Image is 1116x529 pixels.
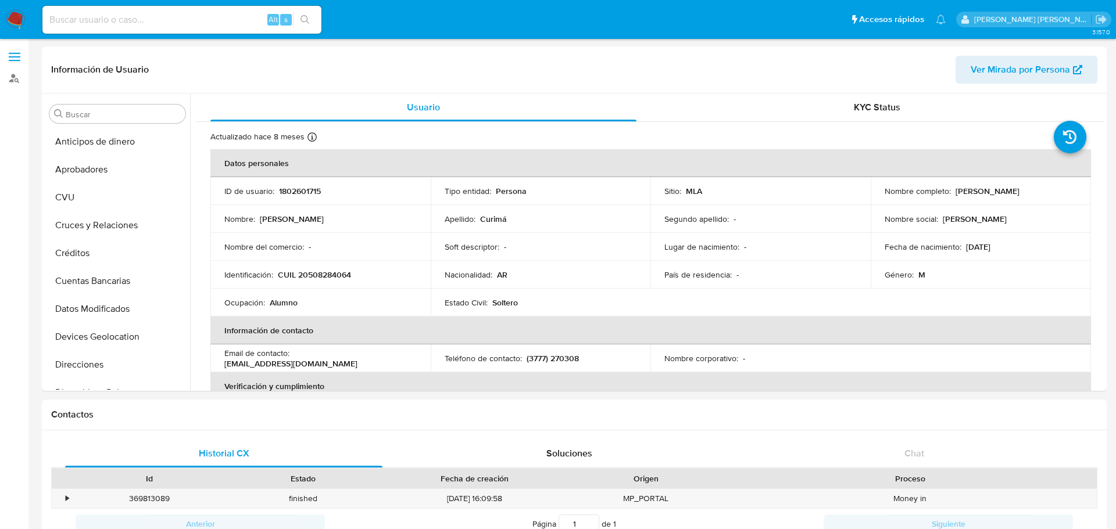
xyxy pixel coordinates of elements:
h1: Información de Usuario [51,64,149,75]
button: Créditos [45,239,190,267]
span: KYC Status [854,100,900,114]
p: [PERSON_NAME] [956,186,1020,196]
button: Datos Modificados [45,295,190,323]
p: MLA [686,186,702,196]
p: - [743,353,745,364]
a: Salir [1095,13,1107,26]
th: Datos personales [210,149,1091,177]
div: MP_PORTAL [569,489,723,508]
p: Alumno [270,297,298,308]
span: s [284,14,288,25]
p: CUIL 20508284064 [278,269,351,280]
p: - [736,269,739,280]
th: Verificación y cumplimiento [210,372,1091,400]
p: Nombre : [224,214,255,224]
button: Ver Mirada por Persona [956,56,1097,84]
div: Fecha de creación [388,473,560,484]
p: Persona [496,186,527,196]
div: Proceso [731,473,1089,484]
p: Sitio : [664,186,681,196]
p: - [504,242,506,252]
th: Información de contacto [210,316,1091,344]
p: Estado Civil : [445,297,488,308]
div: • [66,493,69,504]
span: Usuario [407,100,440,114]
p: Género : [885,269,914,280]
p: Fecha de nacimiento : [885,242,961,252]
p: Soltero [492,297,518,308]
p: ID de usuario : [224,186,274,196]
div: [DATE] 16:09:58 [380,489,568,508]
span: Ver Mirada por Persona [971,56,1070,84]
p: Curimá [480,214,507,224]
button: Dispositivos Point [45,379,190,406]
a: Notificaciones [936,15,946,24]
div: 369813089 [72,489,226,508]
p: Soft descriptor : [445,242,499,252]
p: Nacionalidad : [445,269,492,280]
p: Nombre completo : [885,186,951,196]
p: Apellido : [445,214,475,224]
span: Chat [904,447,924,460]
button: Direcciones [45,351,190,379]
p: [PERSON_NAME] [260,214,324,224]
p: Teléfono de contacto : [445,353,522,364]
button: Cruces y Relaciones [45,211,190,239]
button: Aprobadores [45,156,190,183]
p: [PERSON_NAME] [943,214,1007,224]
p: Segundo apellido : [664,214,729,224]
p: gloria.villasanti@mercadolibre.com [974,14,1092,25]
button: Anticipos de dinero [45,128,190,156]
div: Money in [723,489,1097,508]
div: Id [80,473,218,484]
p: Tipo entidad : [445,186,491,196]
p: M [918,269,925,280]
button: Buscar [54,109,63,118]
span: Soluciones [546,447,592,460]
p: 1802601715 [279,186,321,196]
p: - [744,242,746,252]
p: Identificación : [224,269,273,280]
p: País de residencia : [664,269,732,280]
p: Nombre del comercio : [224,242,304,252]
button: CVU [45,183,190,211]
p: Ocupación : [224,297,265,308]
div: Origen [577,473,715,484]
p: [EMAIL_ADDRESS][DOMAIN_NAME] [224,358,357,369]
div: Estado [234,473,372,484]
div: finished [226,489,380,508]
p: - [309,242,311,252]
button: Cuentas Bancarias [45,267,190,295]
p: AR [497,269,507,280]
p: Actualizado hace 8 meses [210,131,305,142]
h1: Contactos [51,409,1097,420]
p: Email de contacto : [224,348,289,358]
span: Accesos rápidos [859,13,924,26]
input: Buscar [66,109,181,120]
p: [DATE] [966,242,990,252]
button: search-icon [293,12,317,28]
span: Historial CX [199,447,249,460]
p: - [734,214,736,224]
p: Nombre corporativo : [664,353,738,364]
p: Nombre social : [885,214,938,224]
p: Lugar de nacimiento : [664,242,739,252]
span: Alt [269,14,278,25]
button: Devices Geolocation [45,323,190,351]
input: Buscar usuario o caso... [42,12,321,27]
p: (3777) 270308 [527,353,579,364]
